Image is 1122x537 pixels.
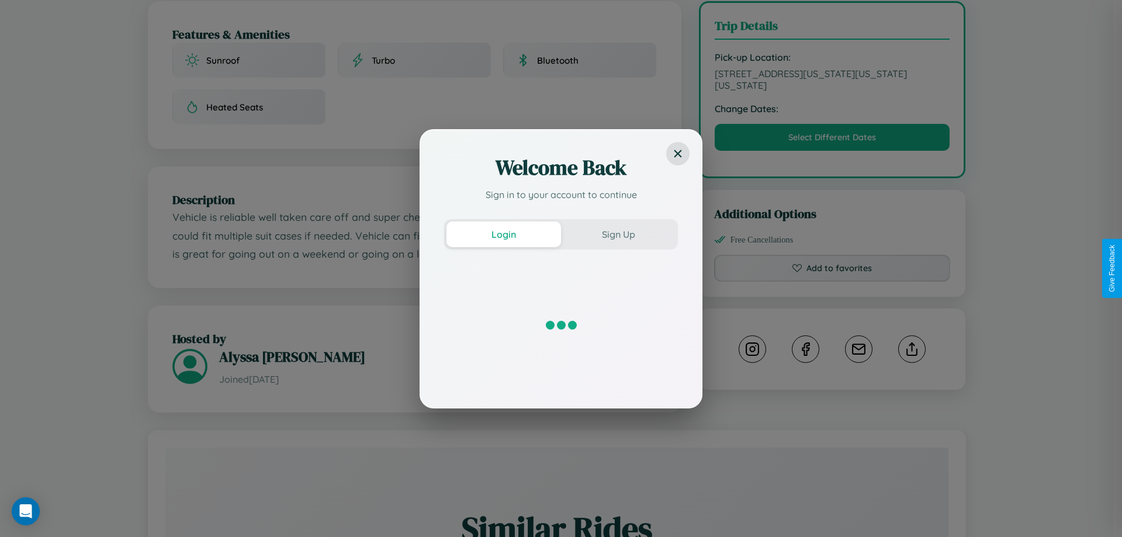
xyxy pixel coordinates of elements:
h2: Welcome Back [444,154,678,182]
button: Login [446,221,561,247]
p: Sign in to your account to continue [444,188,678,202]
div: Open Intercom Messenger [12,497,40,525]
div: Give Feedback [1108,245,1116,292]
button: Sign Up [561,221,676,247]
